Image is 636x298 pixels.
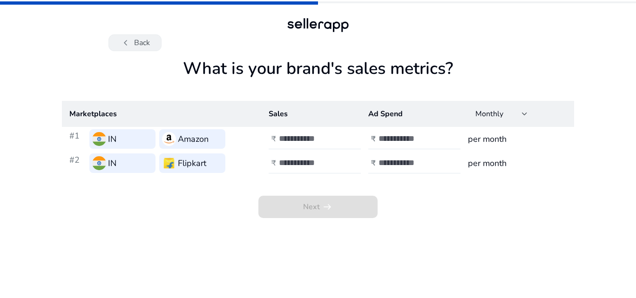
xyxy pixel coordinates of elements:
[62,101,261,127] th: Marketplaces
[178,132,209,146] h3: Amazon
[468,132,567,146] h3: per month
[271,135,276,144] h4: ₹
[468,157,567,170] h3: per month
[361,101,460,127] th: Ad Spend
[108,132,116,146] h3: IN
[108,34,162,51] button: chevron_leftBack
[178,157,206,170] h3: Flipkart
[271,159,276,168] h4: ₹
[108,157,116,170] h3: IN
[69,129,86,149] h3: #1
[92,156,106,170] img: in.svg
[261,101,361,127] th: Sales
[69,153,86,173] h3: #2
[62,59,574,101] h1: What is your brand's sales metrics?
[475,109,503,119] span: Monthly
[371,159,376,168] h4: ₹
[120,37,131,48] span: chevron_left
[371,135,376,144] h4: ₹
[92,132,106,146] img: in.svg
